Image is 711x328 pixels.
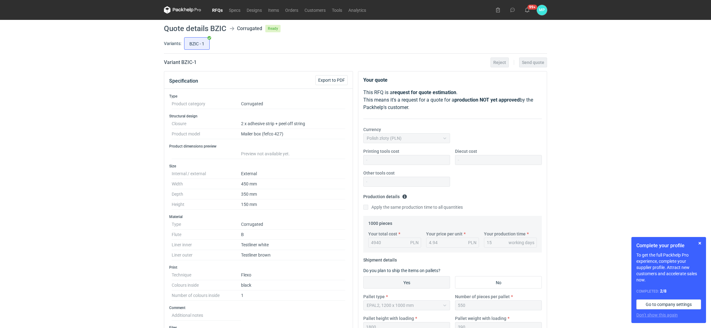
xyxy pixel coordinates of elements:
dd: 1 [241,290,345,301]
dt: Product category [172,99,241,109]
div: Martyna Paroń [537,5,547,15]
label: Your production time [484,231,526,237]
label: Do you plan to ship the items on pallets? [363,268,440,273]
svg: Packhelp Pro [164,6,201,14]
span: Export to PDF [318,78,345,82]
label: Your total cost [368,231,397,237]
dt: Depth [172,189,241,199]
button: Reject [490,57,509,67]
p: To get the full Packhelp Pro experience, complete your supplier profile. Attract new customers an... [636,252,701,283]
label: Diecut cost [455,148,477,154]
strong: production NOT yet approved [454,97,520,103]
label: Pallet weight with loading [455,315,506,321]
a: Tools [329,6,345,14]
span: Ready [265,25,281,32]
a: Go to company settings [636,299,701,309]
legend: 1000 pieces [368,218,392,226]
a: Items [265,6,282,14]
dd: 450 mm [241,179,345,189]
dt: Internal / external [172,169,241,179]
a: Analytics [345,6,369,14]
dd: Testliner brown [241,250,345,260]
dd: Testliner white [241,240,345,250]
h3: Size [169,164,348,169]
label: Variants: [164,40,181,47]
button: Export to PDF [315,75,348,85]
label: Apply the same production time to all quantities [363,204,463,210]
label: BZIC - 1 [184,37,210,50]
strong: 2 / 8 [660,289,667,294]
div: Corrugated [237,25,262,32]
dd: Mailer box (fefco 427) [241,129,345,139]
label: Other tools cost [363,170,395,176]
dd: 350 mm [241,189,345,199]
dt: Flute [172,230,241,240]
dt: Additional notes [172,310,241,321]
a: Designs [244,6,265,14]
dt: Product model [172,129,241,139]
dt: Technique [172,270,241,280]
dd: External [241,169,345,179]
legend: Production details [363,192,407,199]
h2: Variant BZIC - 1 [164,59,197,66]
dd: B [241,230,345,240]
button: MP [537,5,547,15]
button: 99+ [522,5,532,15]
a: Customers [301,6,329,14]
legend: Shipment details [363,255,397,262]
dd: Flexo [241,270,345,280]
dt: Number of colours inside [172,290,241,301]
dd: Corrugated [241,99,345,109]
button: Skip for now [696,239,704,247]
strong: request for quote estimation [393,89,456,95]
span: Preview not available yet. [241,151,290,156]
button: Specification [169,74,198,89]
label: Pallet type [363,294,385,300]
button: Don’t show this again [636,312,678,318]
a: Orders [282,6,301,14]
div: PLN [468,239,476,246]
h1: Quote details BZIC [164,25,226,32]
dt: Height [172,199,241,210]
label: Printing tools cost [363,148,399,154]
p: This RFQ is a . This means it's a request for a quote for a by the Packhelp's customer. [363,89,542,111]
h3: Print [169,265,348,270]
dt: Closure [172,119,241,129]
dt: Liner inner [172,240,241,250]
h3: Comment [169,305,348,310]
strong: Your quote [363,77,388,83]
dt: Colours inside [172,280,241,290]
div: PLN [410,239,419,246]
dd: 150 mm [241,199,345,210]
h1: Complete your profile [636,242,701,249]
h3: Type [169,94,348,99]
div: Completed: [636,288,701,294]
dd: Corrugated [241,219,345,230]
dd: black [241,280,345,290]
h3: Product dimensions preview [169,144,348,149]
span: Reject [493,60,506,65]
dd: 2 x adhesive strip + peel off string [241,119,345,129]
dt: Width [172,179,241,189]
button: Send quote [519,57,547,67]
dt: Type [172,219,241,230]
h3: Structural design [169,114,348,119]
label: Your price per unit [426,231,462,237]
label: Currency [363,126,381,133]
label: Pallet height with loading [363,315,414,321]
dt: Liner outer [172,250,241,260]
a: RFQs [209,6,226,14]
div: working days [509,239,534,246]
span: Send quote [522,60,544,65]
h3: Material [169,214,348,219]
label: Number of pieces per pallet [455,294,510,300]
a: Specs [226,6,244,14]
